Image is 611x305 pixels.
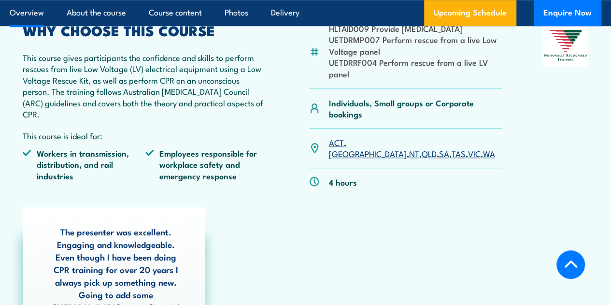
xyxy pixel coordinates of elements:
[468,147,481,159] a: VIC
[422,147,437,159] a: QLD
[23,147,145,181] li: Workers in transmission, distribution, and rail industries
[483,147,495,159] a: WA
[329,97,502,120] p: Individuals, Small groups or Corporate bookings
[23,24,268,36] h2: WHY CHOOSE THIS COURSE
[439,147,449,159] a: SA
[145,147,268,181] li: Employees responsible for workplace safety and emergency response
[329,23,502,34] li: HLTAID009 Provide [MEDICAL_DATA]
[329,137,502,160] p: , , , , , , ,
[329,136,344,148] a: ACT
[329,147,407,159] a: [GEOGRAPHIC_DATA]
[329,176,357,188] p: 4 hours
[409,147,419,159] a: NT
[452,147,466,159] a: TAS
[23,130,268,141] p: This course is ideal for:
[543,24,588,67] img: Nationally Recognised Training logo.
[329,57,502,79] li: UETDRRF004 Perform rescue from a live LV panel
[329,34,502,57] li: UETDRMP007 Perform rescue from a live Low Voltage panel
[23,52,268,119] p: This course gives participants the confidence and skills to perform rescues from live Low Voltage...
